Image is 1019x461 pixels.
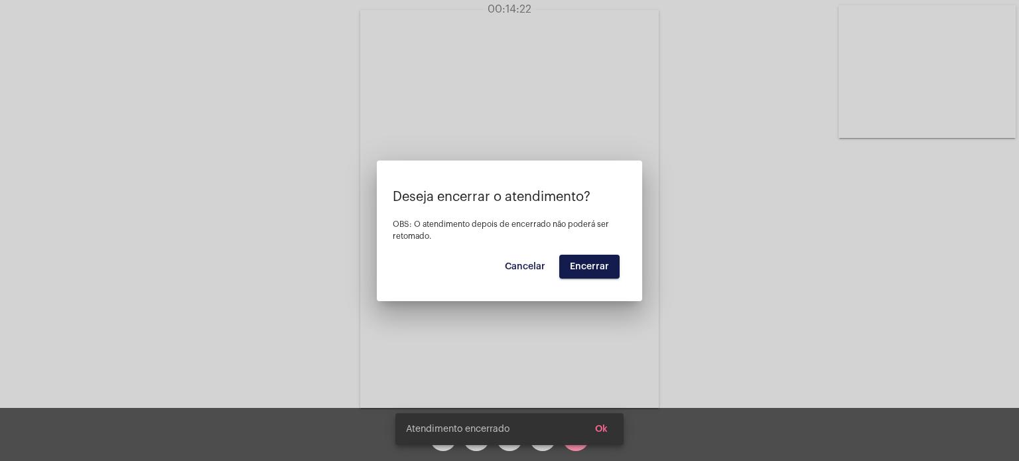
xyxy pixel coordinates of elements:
span: Cancelar [505,262,545,271]
span: 00:14:22 [488,4,531,15]
span: Ok [595,425,608,434]
button: Encerrar [559,255,620,279]
p: Deseja encerrar o atendimento? [393,190,626,204]
span: OBS: O atendimento depois de encerrado não poderá ser retomado. [393,220,609,240]
button: Cancelar [494,255,556,279]
span: Encerrar [570,262,609,271]
span: Atendimento encerrado [406,423,509,436]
